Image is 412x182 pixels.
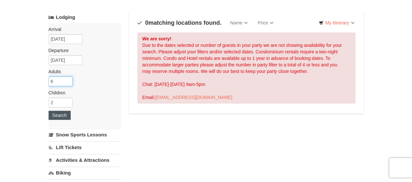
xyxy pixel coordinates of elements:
label: Departure [49,47,116,54]
button: Search [49,111,71,120]
span: 0 [145,20,149,26]
a: [EMAIL_ADDRESS][DOMAIN_NAME] [155,95,232,100]
div: Due to the dates selected or number of guests in your party we are not showing availability for y... [137,33,356,104]
h4: matching locations found. [137,20,221,26]
a: Price [253,16,278,29]
a: Name [225,16,253,29]
strong: We are sorry! [142,36,171,41]
a: Biking [49,167,121,179]
a: Lift Tickets [49,141,121,153]
a: My Itinerary [315,18,359,28]
a: Snow Sports Lessons [49,129,121,141]
label: Arrival [49,26,116,33]
label: Adults [49,68,116,75]
a: Lodging [49,11,121,23]
label: Children [49,90,116,96]
a: Activities & Attractions [49,154,121,166]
